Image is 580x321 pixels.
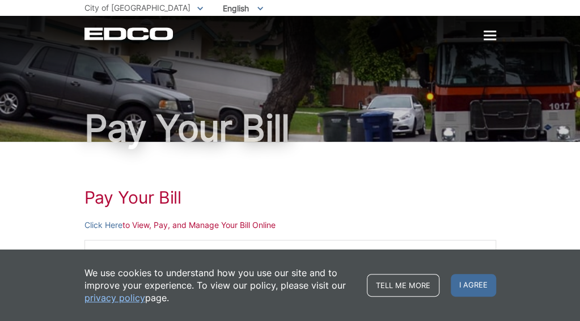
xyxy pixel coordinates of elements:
h1: Pay Your Bill [84,187,496,208]
p: We use cookies to understand how you use our site and to improve your experience. To view our pol... [84,267,355,304]
span: City of [GEOGRAPHIC_DATA] [84,3,190,12]
h1: Pay Your Bill [84,110,496,146]
a: Tell me more [367,274,439,297]
a: Click Here [84,219,122,231]
p: to View, Pay, and Manage Your Bill Online [84,219,496,231]
a: EDCD logo. Return to the homepage. [84,27,175,40]
a: privacy policy [84,292,145,304]
span: I agree [451,274,496,297]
